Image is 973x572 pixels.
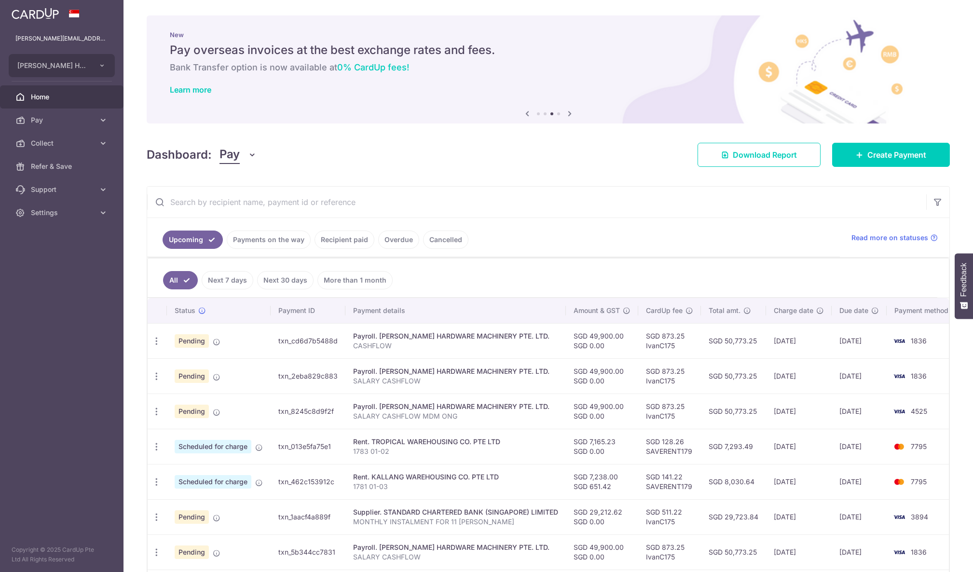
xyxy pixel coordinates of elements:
td: SGD 49,900.00 SGD 0.00 [566,534,638,570]
h4: Dashboard: [147,146,212,163]
a: Overdue [378,231,419,249]
td: [DATE] [766,464,832,499]
span: Pending [175,545,209,559]
img: Bank Card [890,511,909,523]
td: [DATE] [766,429,832,464]
td: [DATE] [766,394,832,429]
th: Payment method [887,298,960,323]
span: Pending [175,334,209,348]
td: SGD 7,165.23 SGD 0.00 [566,429,638,464]
td: SGD 7,293.49 [701,429,766,464]
td: SGD 873.25 IvanC175 [638,358,701,394]
a: Recipient paid [315,231,374,249]
td: [DATE] [832,323,887,358]
span: Status [175,306,195,315]
span: 7795 [911,477,927,486]
img: Bank Card [890,335,909,347]
button: Feedback - Show survey [955,253,973,319]
a: Download Report [698,143,821,167]
span: Settings [31,208,95,218]
span: CardUp fee [646,306,683,315]
img: Bank Card [890,406,909,417]
div: Payroll. [PERSON_NAME] HARDWARE MACHINERY PTE. LTD. [353,543,558,552]
img: Bank Card [890,476,909,488]
td: SGD 873.25 IvanC175 [638,394,701,429]
td: [DATE] [766,323,832,358]
img: Bank Card [890,370,909,382]
p: New [170,31,927,39]
span: Read more on statuses [851,233,928,243]
span: Scheduled for charge [175,440,251,453]
td: SGD 49,900.00 SGD 0.00 [566,358,638,394]
td: txn_cd6d7b5488d [271,323,345,358]
td: [DATE] [766,534,832,570]
h5: Pay overseas invoices at the best exchange rates and fees. [170,42,927,58]
span: Pending [175,369,209,383]
span: Collect [31,138,95,148]
a: Read more on statuses [851,233,938,243]
img: Bank Card [890,441,909,452]
div: Payroll. [PERSON_NAME] HARDWARE MACHINERY PTE. LTD. [353,367,558,376]
td: [DATE] [832,429,887,464]
td: SGD 128.26 SAVERENT179 [638,429,701,464]
span: Due date [839,306,868,315]
a: Learn more [170,85,211,95]
a: Upcoming [163,231,223,249]
td: [DATE] [832,499,887,534]
td: txn_5b344cc7831 [271,534,345,570]
td: [DATE] [832,464,887,499]
td: SGD 873.25 IvanC175 [638,534,701,570]
span: 3894 [911,513,928,521]
div: Rent. KALLANG WAREHOUSING CO. PTE LTD [353,472,558,482]
td: txn_8245c8d9f2f [271,394,345,429]
td: SGD 511.22 IvanC175 [638,499,701,534]
td: SGD 50,773.25 [701,534,766,570]
span: Create Payment [867,149,926,161]
a: Next 7 days [202,271,253,289]
a: More than 1 month [317,271,393,289]
span: Home [31,92,95,102]
span: Charge date [774,306,813,315]
td: [DATE] [832,394,887,429]
td: SGD 50,773.25 [701,394,766,429]
td: SGD 7,238.00 SGD 651.42 [566,464,638,499]
td: [DATE] [832,358,887,394]
div: Payroll. [PERSON_NAME] HARDWARE MACHINERY PTE. LTD. [353,331,558,341]
span: Pay [219,146,240,164]
button: Pay [219,146,257,164]
span: Pending [175,510,209,524]
span: Amount & GST [574,306,620,315]
span: Download Report [733,149,797,161]
td: SGD 50,773.25 [701,358,766,394]
p: SALARY CASHFLOW [353,552,558,562]
a: Cancelled [423,231,468,249]
a: Create Payment [832,143,950,167]
td: SGD 49,900.00 SGD 0.00 [566,323,638,358]
td: txn_013e5fa75e1 [271,429,345,464]
span: 7795 [911,442,927,450]
span: 0% CardUp fees! [337,62,409,72]
p: SALARY CASHFLOW [353,376,558,386]
span: Support [31,185,95,194]
span: 1836 [911,372,927,380]
td: SGD 50,773.25 [701,323,766,358]
p: [PERSON_NAME][EMAIL_ADDRESS][DOMAIN_NAME] [15,34,108,43]
input: Search by recipient name, payment id or reference [147,187,926,218]
span: Scheduled for charge [175,475,251,489]
div: Supplier. STANDARD CHARTERED BANK (SINGAPORE) LIMITED [353,507,558,517]
span: Feedback [959,263,968,297]
p: SALARY CASHFLOW MDM ONG [353,411,558,421]
a: Payments on the way [227,231,311,249]
th: Payment details [345,298,566,323]
td: [DATE] [832,534,887,570]
span: Pay [31,115,95,125]
td: [DATE] [766,358,832,394]
td: txn_2eba829c883 [271,358,345,394]
span: 1836 [911,337,927,345]
img: CardUp [12,8,59,19]
iframe: Opens a widget where you can find more information [910,543,963,567]
td: SGD 873.25 IvanC175 [638,323,701,358]
h6: Bank Transfer option is now available at [170,62,927,73]
span: [PERSON_NAME] HARDWARE MACHINERY PTE. LTD. [17,61,89,70]
div: Rent. TROPICAL WAREHOUSING CO. PTE LTD [353,437,558,447]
